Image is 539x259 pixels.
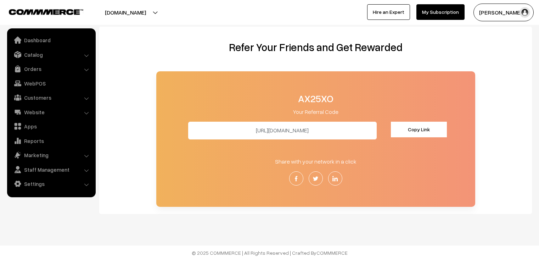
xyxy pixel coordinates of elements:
a: COMMMERCE [316,250,348,256]
p: Your Referral Code [156,108,475,116]
a: Apps [9,120,93,133]
p: Share with your network in a click [156,157,475,166]
a: Catalog [9,48,93,61]
a: Customers [9,91,93,104]
a: Staff Management [9,163,93,176]
h3: AX25XO [156,93,475,105]
a: Dashboard [9,34,93,46]
a: COMMMERCE [9,7,71,16]
a: Settings [9,177,93,190]
a: Website [9,106,93,119]
button: Copy Link [391,122,447,137]
h2: Refer Your Friends and Get Rewarded [106,41,525,54]
a: WebPOS [9,77,93,90]
a: My Subscription [416,4,465,20]
a: Reports [9,134,93,147]
button: [PERSON_NAME] [473,4,534,21]
a: Orders [9,62,93,75]
a: Hire an Expert [367,4,410,20]
a: Marketing [9,149,93,161]
button: [DOMAIN_NAME] [80,4,171,21]
img: user [520,7,530,18]
img: COMMMERCE [9,9,83,15]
